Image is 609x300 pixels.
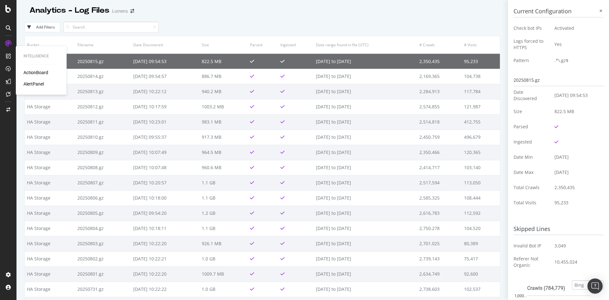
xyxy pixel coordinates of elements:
td: [DATE] 10:22:12 [131,84,200,99]
td: 2,414,717 [417,160,462,175]
td: [DATE] 10:23:01 [131,114,200,130]
td: HA Storage [25,221,75,236]
td: 2,701,025 [417,236,462,251]
td: Total Crawls [514,180,550,195]
span: 3,049 [554,243,566,249]
td: [DATE] to [DATE] [314,282,417,297]
th: Date Discovered [131,36,200,54]
td: 1.1 GB [200,221,248,236]
td: 926.1 MB [200,236,248,251]
td: [DATE] to [DATE] [314,251,417,266]
td: 20250807.gz [75,175,131,190]
td: [DATE] to [DATE] [314,236,417,251]
td: Date Discovered [514,87,550,104]
td: [DATE] 10:07:49 [131,145,200,160]
th: Date range found in file (UTC) [314,36,417,54]
td: 964.5 MB [200,145,248,160]
td: HA Storage [25,175,75,190]
button: Add Filters [24,22,60,32]
td: [DATE] 10:07:48 [131,160,200,175]
td: HA Storage [25,99,75,114]
td: 2,514,818 [417,114,462,130]
td: HA Storage [25,282,75,297]
td: [DATE] 10:22:20 [131,236,200,251]
td: 496,679 [462,130,500,145]
div: Analytics - Log Files [29,5,109,16]
td: 2,350,466 [417,145,462,160]
td: 886.7 MB [200,69,248,84]
td: HA Storage [25,236,75,251]
td: 20250811.gz [75,114,131,130]
td: HA Storage [25,251,75,266]
td: Logs forced to HTTPS [514,36,550,53]
td: 1.1 GB [200,175,248,190]
text: 1,000… [514,293,527,298]
td: [DATE] [550,165,604,180]
div: Intelligence [23,54,59,59]
td: 20250804.gz [75,221,131,236]
td: 113,050 [462,175,500,190]
td: Pattern [514,53,550,68]
td: [DATE] 10:22:22 [131,282,200,297]
th: # Crawls [417,36,462,54]
td: .*\.gz$ [550,53,604,68]
td: Activated [550,21,604,36]
td: [DATE] to [DATE] [314,54,417,69]
td: 20250731.gz [75,282,131,297]
div: Add Filters [36,24,55,30]
h3: Skipped Lines [514,223,604,235]
td: [DATE] 10:20:57 [131,175,200,190]
td: 95,233 [550,195,604,210]
td: [DATE] to [DATE] [314,99,417,114]
td: HA Storage [25,206,75,221]
td: 2,616,783 [417,206,462,221]
a: ActionBoard [23,69,48,76]
td: 2,739,143 [417,251,462,266]
td: 20250803.gz [75,236,131,251]
td: 2,574,855 [417,99,462,114]
td: Yes [550,36,604,53]
td: HA Storage [25,145,75,160]
td: 112,592 [462,206,500,221]
div: 20250815.gz [514,74,604,86]
td: [DATE] 09:54:53 [131,54,200,69]
td: 917.3 MB [200,130,248,145]
td: Size [514,104,550,119]
td: [DATE] 10:18:00 [131,190,200,206]
td: 20250814.gz [75,69,131,84]
td: 117,784 [462,84,500,99]
td: [DATE] 09:54:57 [131,69,200,84]
td: [DATE] 10:22:20 [131,266,200,282]
td: 121,987 [462,99,500,114]
td: 822.5 MB [550,104,604,119]
td: 2,585,325 [417,190,462,206]
td: 75,417 [462,251,500,266]
td: [DATE] 09:54:53 [550,87,604,104]
td: 2,634,749 [417,266,462,282]
td: 120,365 [462,145,500,160]
td: 983.1 MB [200,114,248,130]
td: Date Min [514,150,550,165]
td: HA Storage [25,190,75,206]
td: 80,389 [462,236,500,251]
td: [DATE] to [DATE] [314,221,417,236]
td: [DATE] to [DATE] [314,69,417,84]
td: [DATE] to [DATE] [314,175,417,190]
th: Parsed [248,36,278,54]
td: 20250802.gz [75,251,131,266]
td: 20250805.gz [75,206,131,221]
td: 2,738,603 [417,282,462,297]
td: [DATE] 10:18:11 [131,221,200,236]
td: [DATE] to [DATE] [314,84,417,99]
h3: Current Configuration [514,6,604,17]
td: 2,450,759 [417,130,462,145]
td: Referer Not Organic [514,253,550,271]
td: 20250808.gz [75,160,131,175]
td: 1.1 GB [200,190,248,206]
td: 960.6 MB [200,160,248,175]
td: [DATE] to [DATE] [314,130,417,145]
td: 20250810.gz [75,130,131,145]
div: AlertPanel [23,81,44,87]
td: Parsed [514,119,550,134]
